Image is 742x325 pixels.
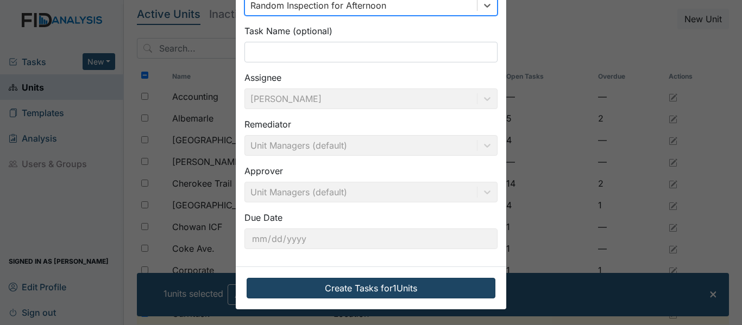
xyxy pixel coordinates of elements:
label: Approver [244,164,283,177]
label: Due Date [244,211,282,224]
label: Task Name (optional) [244,24,332,37]
button: Create Tasks for1Units [247,278,495,298]
label: Assignee [244,71,281,84]
label: Remediator [244,118,291,131]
